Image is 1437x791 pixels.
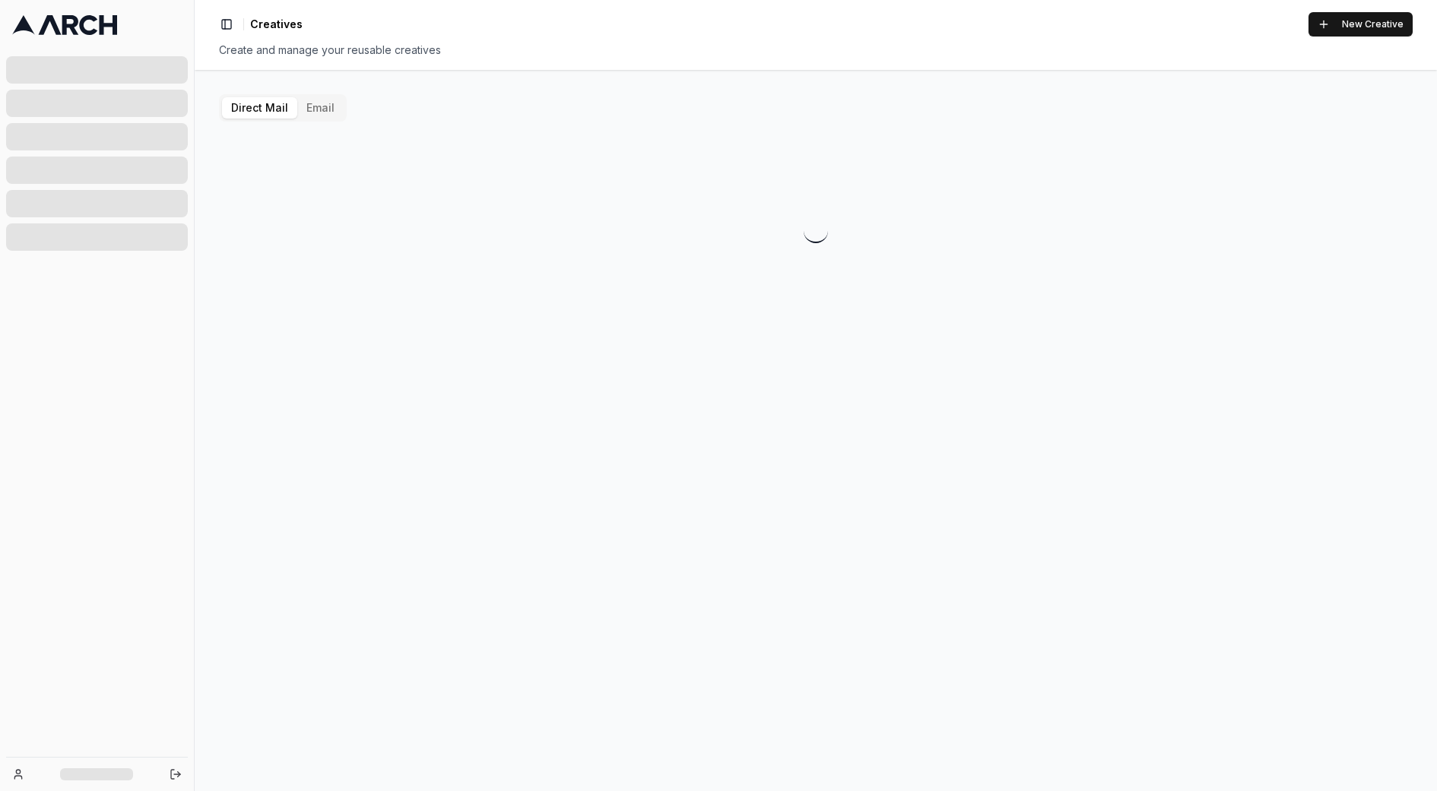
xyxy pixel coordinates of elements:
div: Create and manage your reusable creatives [219,43,1413,58]
button: Email [297,97,344,119]
button: Direct Mail [222,97,297,119]
span: Creatives [250,17,303,32]
button: New Creative [1309,12,1413,36]
nav: breadcrumb [250,17,303,32]
button: Log out [165,764,186,785]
